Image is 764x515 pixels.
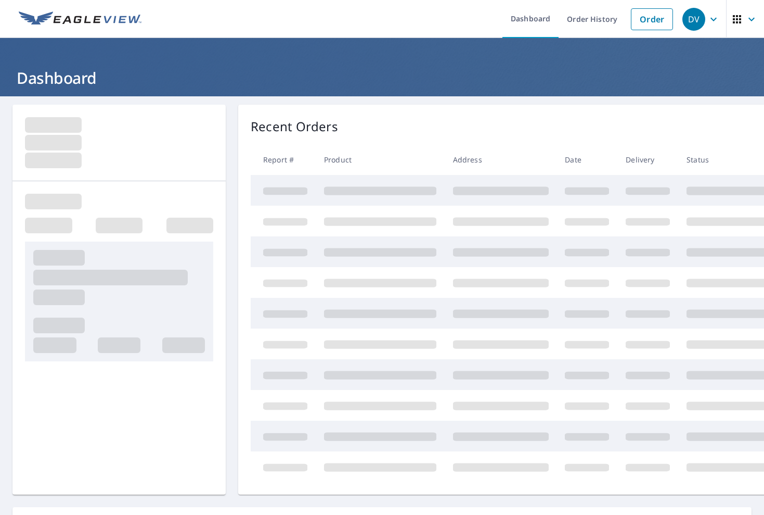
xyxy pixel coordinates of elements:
[316,144,445,175] th: Product
[445,144,557,175] th: Address
[631,8,673,30] a: Order
[251,117,338,136] p: Recent Orders
[19,11,141,27] img: EV Logo
[617,144,678,175] th: Delivery
[556,144,617,175] th: Date
[682,8,705,31] div: DV
[12,67,752,89] h1: Dashboard
[251,144,316,175] th: Report #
